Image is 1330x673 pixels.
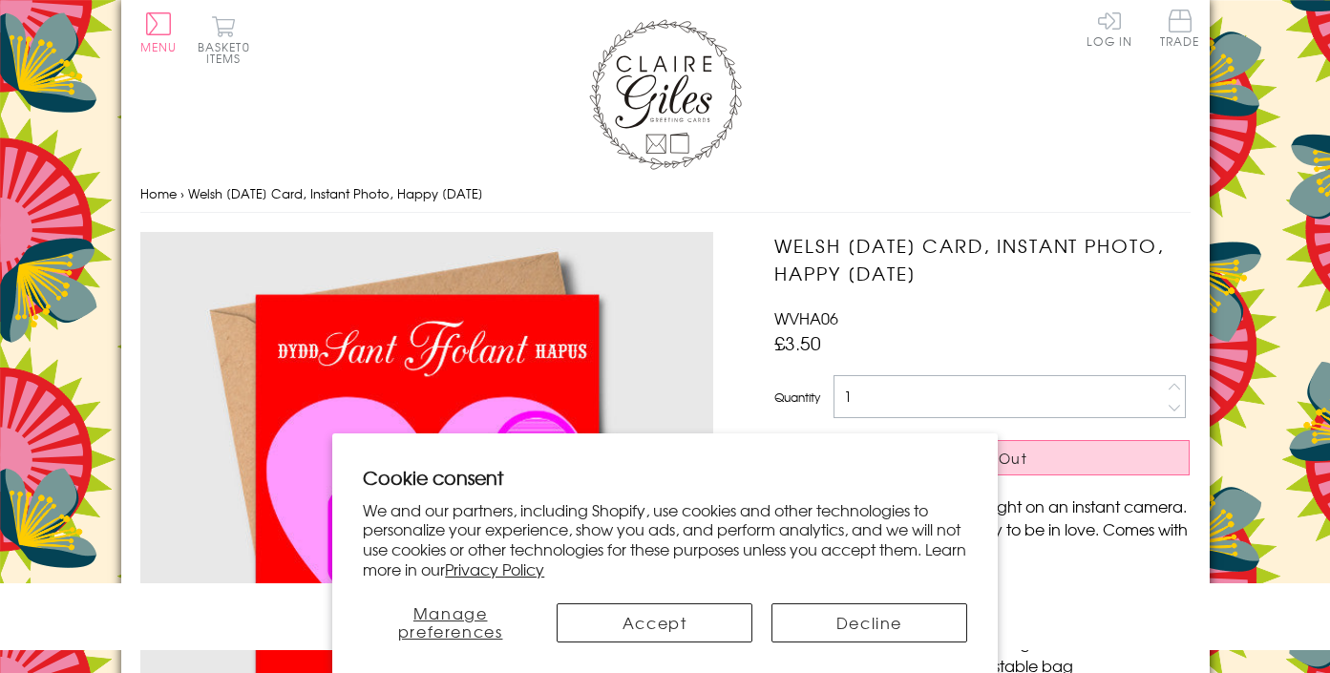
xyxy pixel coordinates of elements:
[206,38,250,67] span: 0 items
[398,601,503,642] span: Manage preferences
[445,557,544,580] a: Privacy Policy
[363,603,538,642] button: Manage preferences
[140,38,178,55] span: Menu
[774,329,821,356] span: £3.50
[589,19,742,170] img: Claire Giles Greetings Cards
[140,175,1191,214] nav: breadcrumbs
[140,184,177,202] a: Home
[180,184,184,202] span: ›
[557,603,752,642] button: Accept
[774,389,820,406] label: Quantity
[771,603,967,642] button: Decline
[363,500,967,579] p: We and our partners, including Shopify, use cookies and other technologies to personalize your ex...
[198,15,250,64] button: Basket0 items
[140,12,178,53] button: Menu
[774,232,1190,287] h1: Welsh [DATE] Card, Instant Photo, Happy [DATE]
[774,306,838,329] span: WVHA06
[1160,10,1200,51] a: Trade
[188,184,483,202] span: Welsh [DATE] Card, Instant Photo, Happy [DATE]
[1087,10,1132,47] a: Log In
[363,464,967,491] h2: Cookie consent
[1160,10,1200,47] span: Trade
